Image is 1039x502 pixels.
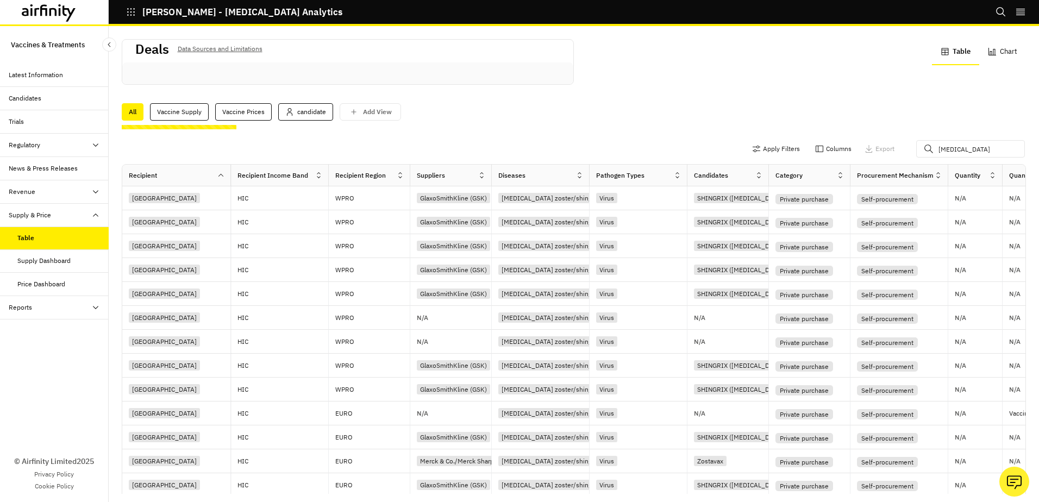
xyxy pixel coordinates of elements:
div: Revenue [9,187,35,197]
div: Virus [596,241,617,251]
div: Virus [596,217,617,227]
div: Virus [596,360,617,371]
div: Recipient Region [335,171,386,180]
div: [GEOGRAPHIC_DATA] [129,384,200,394]
p: Vaccines & Treatments [11,35,85,55]
div: SHINGRIX ([MEDICAL_DATA] Recombinant, Adjuvanted) [694,265,866,275]
p: N/A [1009,291,1021,297]
div: Self-procurement [857,457,918,467]
p: N/A [417,410,428,417]
div: Self-procurement [857,409,918,419]
div: SHINGRIX ([MEDICAL_DATA] Recombinant, Adjuvanted) [694,193,866,203]
div: SHINGRIX ([MEDICAL_DATA] Recombinant, Adjuvanted) [694,217,866,227]
p: WPRO [335,217,410,228]
p: N/A [955,482,966,488]
div: SHINGRIX ([MEDICAL_DATA] Recombinant, Adjuvanted) [694,360,866,371]
div: [GEOGRAPHIC_DATA] [129,480,200,490]
p: HIC [237,408,328,419]
p: N/A [1009,458,1021,465]
div: Self-procurement [857,433,918,443]
div: Trials [9,117,24,127]
div: [MEDICAL_DATA] zoster/shingles [498,265,604,275]
p: N/A [955,458,966,465]
div: Self-procurement [857,242,918,252]
div: Virus [596,193,617,203]
div: Candidates [694,171,728,180]
p: HIC [237,336,328,347]
div: Virus [596,288,617,299]
p: N/A [1009,195,1021,202]
p: N/A [955,338,966,345]
button: Export [865,140,894,158]
div: GlaxoSmithKline (GSK) [417,360,490,371]
div: [GEOGRAPHIC_DATA] [129,360,200,371]
div: Private purchase [775,481,833,491]
div: Diseases [498,171,525,180]
div: Reports [9,303,32,312]
p: HIC [237,432,328,443]
button: Ask our analysts [999,467,1029,497]
div: Self-procurement [857,337,918,348]
div: Vaccine Prices [215,103,272,121]
p: HIC [237,312,328,323]
div: Private purchase [775,194,833,204]
p: N/A [955,410,966,417]
div: Private purchase [775,266,833,276]
div: Price Dashboard [17,279,65,289]
div: Virus [596,408,617,418]
p: EURO [335,480,410,491]
p: © Airfinity Limited 2025 [14,456,94,467]
p: N/A [955,291,966,297]
div: Suppliers [417,171,445,180]
button: Columns [815,140,852,158]
div: [GEOGRAPHIC_DATA] [129,456,200,466]
p: HIC [237,193,328,204]
p: Add View [363,108,392,116]
div: Private purchase [775,457,833,467]
div: Virus [596,312,617,323]
div: Supply Dashboard [17,256,71,266]
p: WPRO [335,193,410,204]
p: N/A [417,338,428,345]
p: HIC [237,265,328,275]
button: Chart [979,39,1026,65]
div: Recipient [129,171,157,180]
p: N/A [417,315,428,321]
div: Self-procurement [857,313,918,324]
p: N/A [955,386,966,393]
div: Private purchase [775,433,833,443]
p: N/A [1009,243,1021,249]
div: GlaxoSmithKline (GSK) [417,480,490,490]
div: [GEOGRAPHIC_DATA] [129,265,200,275]
div: GlaxoSmithKline (GSK) [417,432,490,442]
div: Recipient Income Band [237,171,308,180]
div: Self-procurement [857,266,918,276]
p: N/A [694,315,705,321]
div: SHINGRIX ([MEDICAL_DATA] Recombinant, Adjuvanted) [694,480,866,490]
p: N/A [694,338,705,345]
div: Private purchase [775,385,833,396]
p: HIC [237,456,328,467]
p: WPRO [335,384,410,395]
p: HIC [237,217,328,228]
p: HIC [237,241,328,252]
div: GlaxoSmithKline (GSK) [417,193,490,203]
div: [MEDICAL_DATA] zoster/shingles [498,360,604,371]
div: [MEDICAL_DATA] zoster/shingles [498,480,604,490]
div: Virus [596,480,617,490]
div: SHINGRIX ([MEDICAL_DATA] Recombinant, Adjuvanted) [694,432,866,442]
h2: Deals [135,41,169,57]
a: Privacy Policy [34,469,74,479]
div: Zostavax [694,456,727,466]
div: Quantity [955,171,980,180]
p: HIC [237,480,328,491]
p: N/A [955,195,966,202]
div: [GEOGRAPHIC_DATA] [129,193,200,203]
div: Vaccine Supply [150,103,209,121]
p: N/A [1009,219,1021,225]
button: [PERSON_NAME] - [MEDICAL_DATA] Analytics [126,3,342,21]
div: Self-procurement [857,218,918,228]
p: Export [875,145,894,153]
input: Search [916,140,1025,158]
div: SHINGRIX ([MEDICAL_DATA] Recombinant, Adjuvanted) [694,384,866,394]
